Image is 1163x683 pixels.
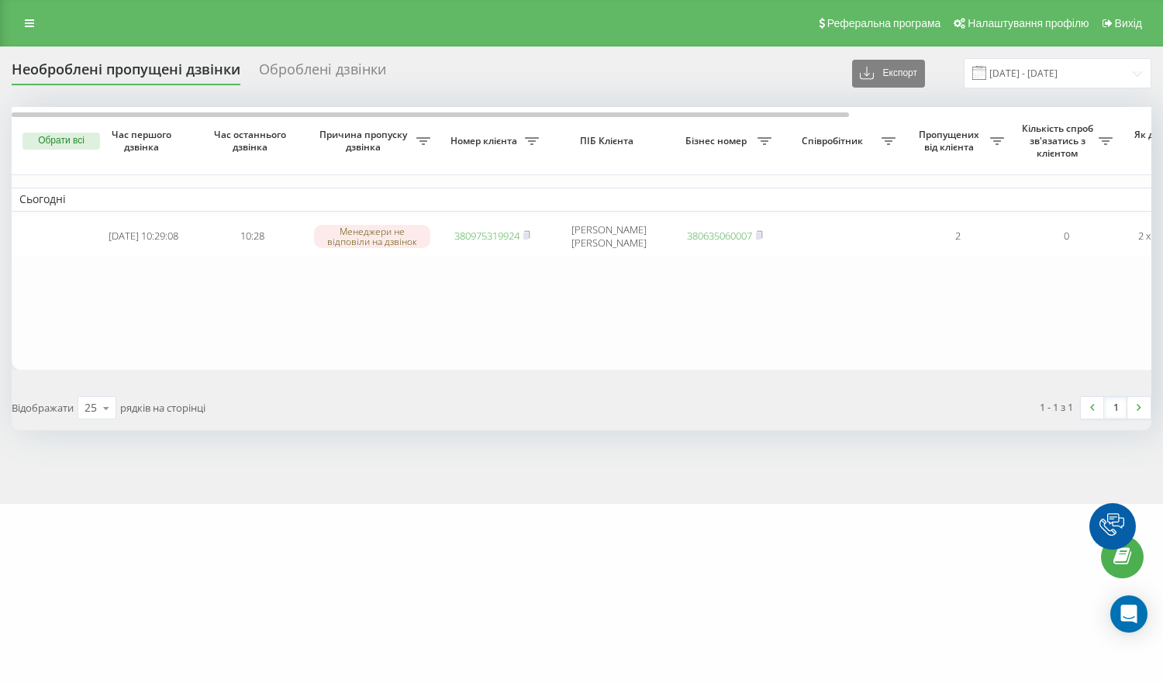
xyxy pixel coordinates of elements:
[911,129,990,153] span: Пропущених від клієнта
[903,215,1012,258] td: 2
[314,129,416,153] span: Причина пропуску дзвінка
[454,229,519,243] a: 380975319924
[687,229,752,243] a: 380635060007
[1020,122,1099,159] span: Кількість спроб зв'язатись з клієнтом
[560,135,657,147] span: ПІБ Клієнта
[120,401,205,415] span: рядків на сторінці
[968,17,1089,29] span: Налаштування профілю
[259,61,386,85] div: Оброблені дзвінки
[787,135,882,147] span: Співробітник
[1104,397,1127,419] a: 1
[1110,595,1147,633] div: Open Intercom Messenger
[198,215,306,258] td: 10:28
[102,129,185,153] span: Час першого дзвінка
[12,401,74,415] span: Відображати
[12,61,240,85] div: Необроблені пропущені дзвінки
[827,17,941,29] span: Реферальна програма
[314,225,430,248] div: Менеджери не відповіли на дзвінок
[446,135,525,147] span: Номер клієнта
[22,133,100,150] button: Обрати всі
[1115,17,1142,29] span: Вихід
[210,129,294,153] span: Час останнього дзвінка
[89,215,198,258] td: [DATE] 10:29:08
[678,135,758,147] span: Бізнес номер
[852,60,925,88] button: Експорт
[547,215,671,258] td: [PERSON_NAME] [PERSON_NAME]
[1040,399,1073,415] div: 1 - 1 з 1
[85,400,97,416] div: 25
[1012,215,1120,258] td: 0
